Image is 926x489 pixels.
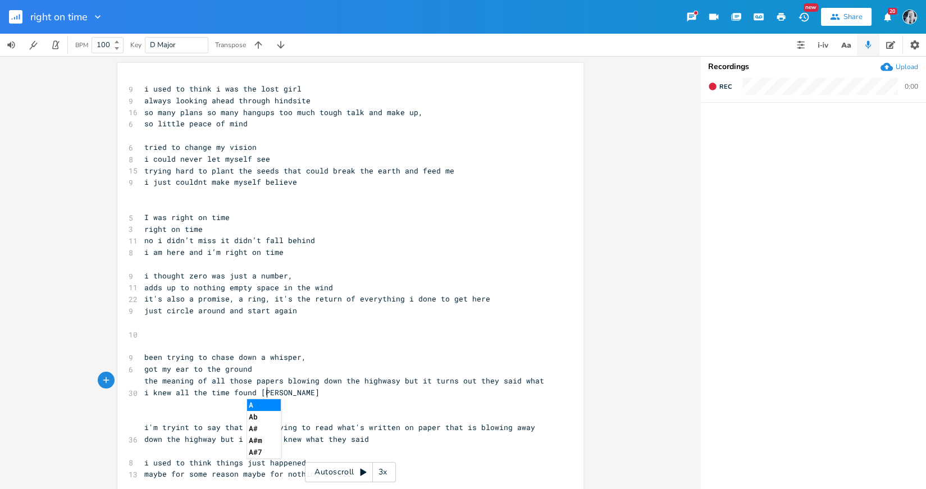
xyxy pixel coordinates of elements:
span: i'm tryint to say that i am trying to read what's written on paper that is blowing away down the ... [144,422,540,444]
span: i used to think things just happened [144,458,306,468]
span: Rec [719,83,732,91]
li: A#7 [247,446,281,458]
span: got my ear to the ground [144,364,252,374]
img: Anya [902,10,917,24]
span: i used to think i was the lost girl [144,84,302,94]
div: BPM [75,42,88,48]
div: Key [130,42,142,48]
span: tried to change my vision [144,142,257,152]
span: right on time [30,12,88,22]
div: Transpose [215,42,246,48]
span: just circle around and start again [144,305,297,316]
span: so little peace of mind [144,118,248,129]
span: always looking ahead through hindsite [144,95,311,106]
span: i just couldnt make myself believe [144,177,297,187]
div: Autoscroll [305,462,396,482]
span: it's also a promise, a ring, it's the return of everything i done to get here [144,294,490,304]
li: A#m [247,435,281,446]
span: right on time [144,224,203,234]
span: no i didn’t miss it didn’t fall behind [144,235,315,245]
span: i am here and i’m right on time [144,247,284,257]
span: i could never let myself see [144,154,270,164]
button: Upload [881,61,918,73]
div: Share [843,12,863,22]
span: so many plans so many hangups too much tough talk and make up, [144,107,423,117]
div: Upload [896,62,918,71]
span: D Major [150,40,176,50]
div: New [804,3,818,12]
span: the meaning of all those papers blowing down the highwasy but it turns out they said what i knew ... [144,376,549,397]
li: A# [247,423,281,435]
button: Share [821,8,872,26]
li: Ab [247,411,281,423]
div: 20 [888,8,897,15]
div: 3x [373,462,393,482]
div: 0:00 [905,83,918,90]
span: adds up to nothing empty space in the wind [144,282,333,293]
li: A [247,399,281,411]
button: New [792,7,815,27]
button: Rec [704,77,736,95]
span: trying hard to plant the seeds that could break the earth and feed me [144,166,454,176]
span: maybe for some reason maybe for nothing at all [144,469,351,479]
span: i thought zero was just a number, [144,271,293,281]
span: been trying to chase down a whisper, [144,352,306,362]
button: 20 [876,7,898,27]
span: I was right on time [144,212,230,222]
div: Recordings [708,63,919,71]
